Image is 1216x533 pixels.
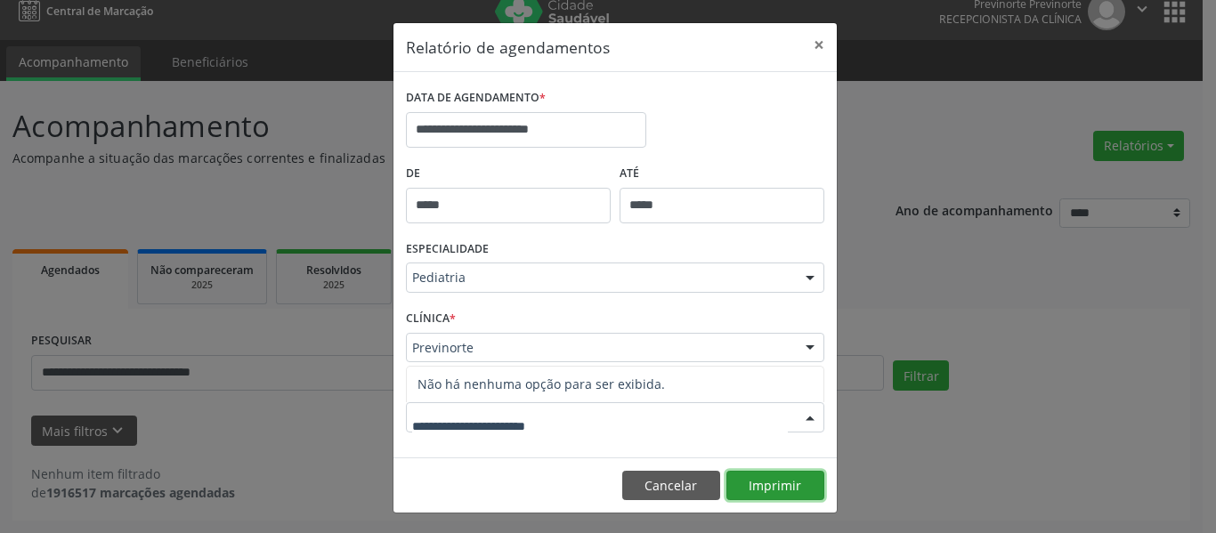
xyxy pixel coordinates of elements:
[622,471,720,501] button: Cancelar
[406,236,489,263] label: ESPECIALIDADE
[407,367,823,402] span: Não há nenhuma opção para ser exibida.
[726,471,824,501] button: Imprimir
[801,23,837,67] button: Close
[412,339,788,357] span: Previnorte
[412,269,788,287] span: Pediatria
[406,305,456,333] label: CLÍNICA
[406,160,611,188] label: De
[406,85,546,112] label: DATA DE AGENDAMENTO
[620,160,824,188] label: ATÉ
[406,36,610,59] h5: Relatório de agendamentos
